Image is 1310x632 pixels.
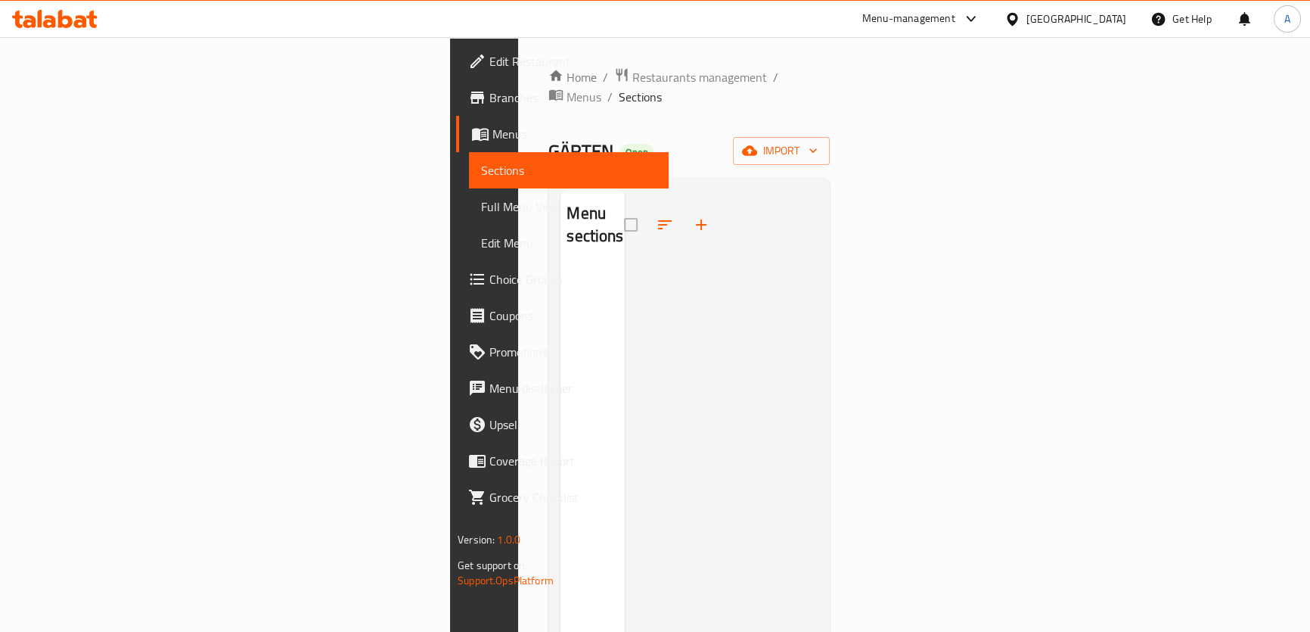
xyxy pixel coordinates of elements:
[458,571,554,590] a: Support.OpsPlatform
[481,161,657,179] span: Sections
[469,225,669,261] a: Edit Menu
[548,67,830,107] nav: breadcrumb
[1284,11,1290,27] span: A
[481,234,657,252] span: Edit Menu
[469,188,669,225] a: Full Menu View
[489,343,657,361] span: Promotions
[560,261,625,273] nav: Menu sections
[481,198,657,216] span: Full Menu View
[489,52,657,70] span: Edit Restaurant
[469,152,669,188] a: Sections
[489,89,657,107] span: Branches
[632,68,767,86] span: Restaurants management
[489,488,657,506] span: Grocery Checklist
[456,297,669,334] a: Coupons
[489,379,657,397] span: Menu disclaimer
[489,307,657,325] span: Coupons
[456,334,669,370] a: Promotions
[614,67,767,87] a: Restaurants management
[489,270,657,288] span: Choice Groups
[862,10,955,28] div: Menu-management
[456,406,669,443] a: Upsell
[458,530,495,549] span: Version:
[456,116,669,152] a: Menus
[456,261,669,297] a: Choice Groups
[456,79,669,116] a: Branches
[456,370,669,406] a: Menu disclaimer
[489,416,657,434] span: Upsell
[458,556,527,575] span: Get support on:
[497,530,520,549] span: 1.0.0
[773,68,778,86] li: /
[683,207,719,243] button: Add section
[456,43,669,79] a: Edit Restaurant
[733,137,830,165] button: import
[456,443,669,479] a: Coverage Report
[492,125,657,143] span: Menus
[456,479,669,515] a: Grocery Checklist
[745,142,818,160] span: import
[489,452,657,470] span: Coverage Report
[1026,11,1126,27] div: [GEOGRAPHIC_DATA]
